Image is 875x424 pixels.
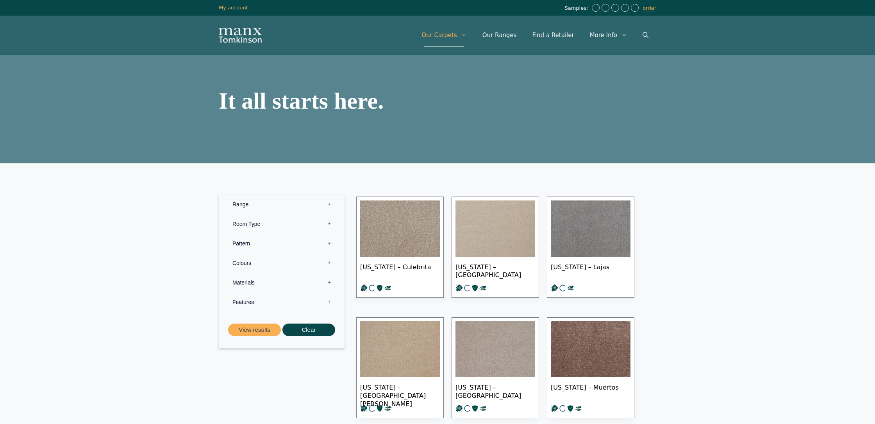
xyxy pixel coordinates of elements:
a: [US_STATE] – [GEOGRAPHIC_DATA] [452,197,539,298]
label: Features [225,292,339,312]
span: [US_STATE] – [GEOGRAPHIC_DATA] [455,377,535,404]
a: Our Ranges [475,23,525,47]
a: Our Carpets [414,23,475,47]
label: Materials [225,273,339,292]
nav: Primary [414,23,656,47]
span: [US_STATE] – [GEOGRAPHIC_DATA][PERSON_NAME] [360,377,440,404]
label: Range [225,195,339,214]
label: Room Type [225,214,339,234]
span: [US_STATE] – Muertos [551,377,630,404]
a: More Info [582,23,635,47]
a: My account [219,5,248,11]
button: View results [228,324,281,336]
img: Manx Tomkinson [219,28,262,43]
button: Clear [282,324,335,336]
h1: It all starts here. [219,89,434,113]
a: [US_STATE] – Lajas [547,197,634,298]
span: [US_STATE] – Culebrita [360,257,440,284]
a: [US_STATE] – [GEOGRAPHIC_DATA] [452,317,539,419]
a: Find a Retailer [524,23,582,47]
a: [US_STATE] – Muertos [547,317,634,419]
a: [US_STATE] – Culebrita [356,197,444,298]
a: order [643,5,656,11]
a: Open Search Bar [635,23,656,47]
span: [US_STATE] – Lajas [551,257,630,284]
label: Pattern [225,234,339,253]
span: Samples: [564,5,590,12]
label: Colours [225,253,339,273]
a: [US_STATE] – [GEOGRAPHIC_DATA][PERSON_NAME] [356,317,444,419]
span: [US_STATE] – [GEOGRAPHIC_DATA] [455,257,535,284]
